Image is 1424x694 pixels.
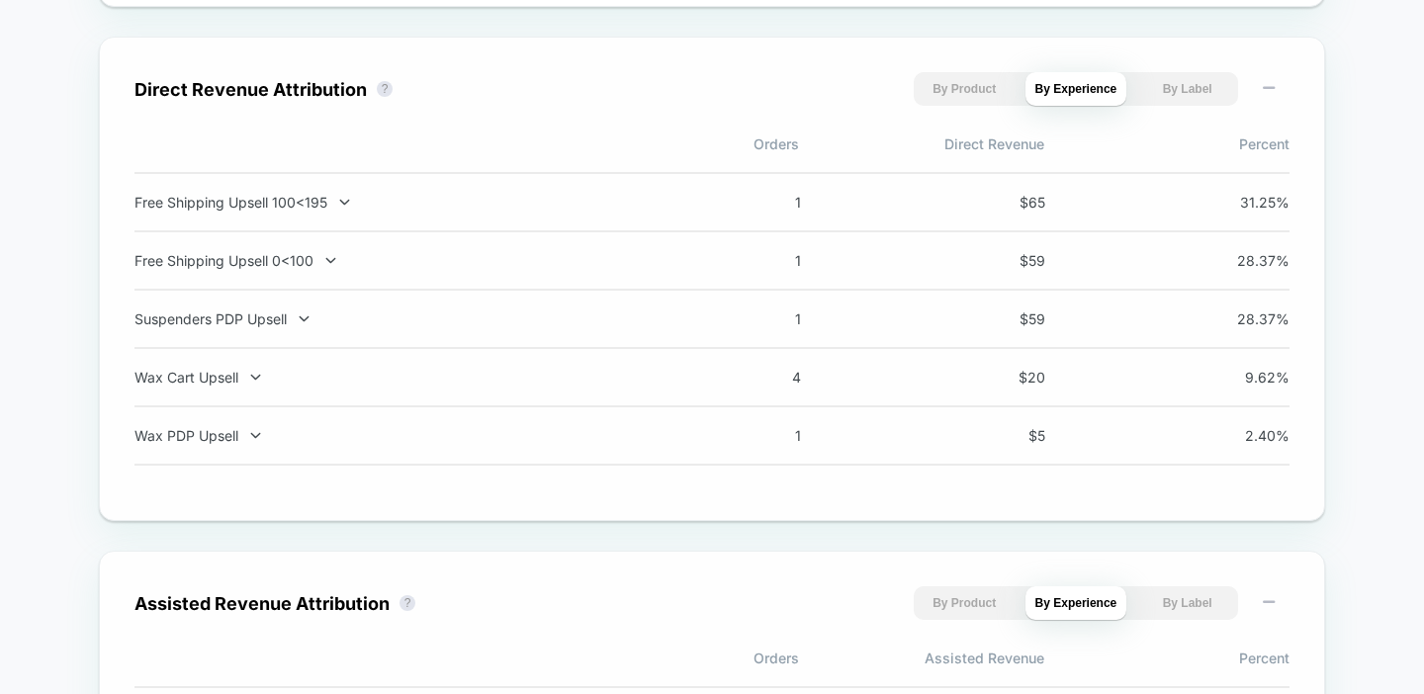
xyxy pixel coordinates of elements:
span: Percent [1044,135,1290,152]
span: Assisted Revenue [799,650,1044,666]
button: By Product [914,72,1016,106]
div: Wax Cart Upsell [134,369,655,386]
span: 9.62 % [1201,369,1290,386]
span: $ 65 [956,194,1045,211]
span: Percent [1044,650,1290,666]
span: 28.37 % [1201,252,1290,269]
div: Direct Revenue Attribution [134,79,367,100]
div: Wax PDP Upsell [134,427,655,444]
span: $ 5 [956,427,1045,444]
span: 1 [712,194,801,211]
span: 31.25 % [1201,194,1290,211]
span: Orders [554,135,799,152]
button: By Experience [1025,72,1127,106]
button: By Product [914,586,1016,620]
div: Free Shipping Upsell 0<100 [134,252,655,269]
div: Free Shipping Upsell 100<195 [134,194,655,211]
button: By Experience [1025,586,1127,620]
div: Assisted Revenue Attribution [134,593,390,614]
span: $ 20 [956,369,1045,386]
span: Orders [554,650,799,666]
span: 1 [712,252,801,269]
div: Suspenders PDP Upsell [134,310,655,327]
span: 1 [712,427,801,444]
span: $ 59 [956,310,1045,327]
span: 1 [712,310,801,327]
button: By Label [1136,586,1238,620]
button: By Label [1136,72,1238,106]
span: $ 59 [956,252,1045,269]
button: ? [400,595,415,611]
span: 4 [712,369,801,386]
span: 2.40 % [1201,427,1290,444]
span: Direct Revenue [799,135,1044,152]
span: 28.37 % [1201,310,1290,327]
button: ? [377,81,393,97]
